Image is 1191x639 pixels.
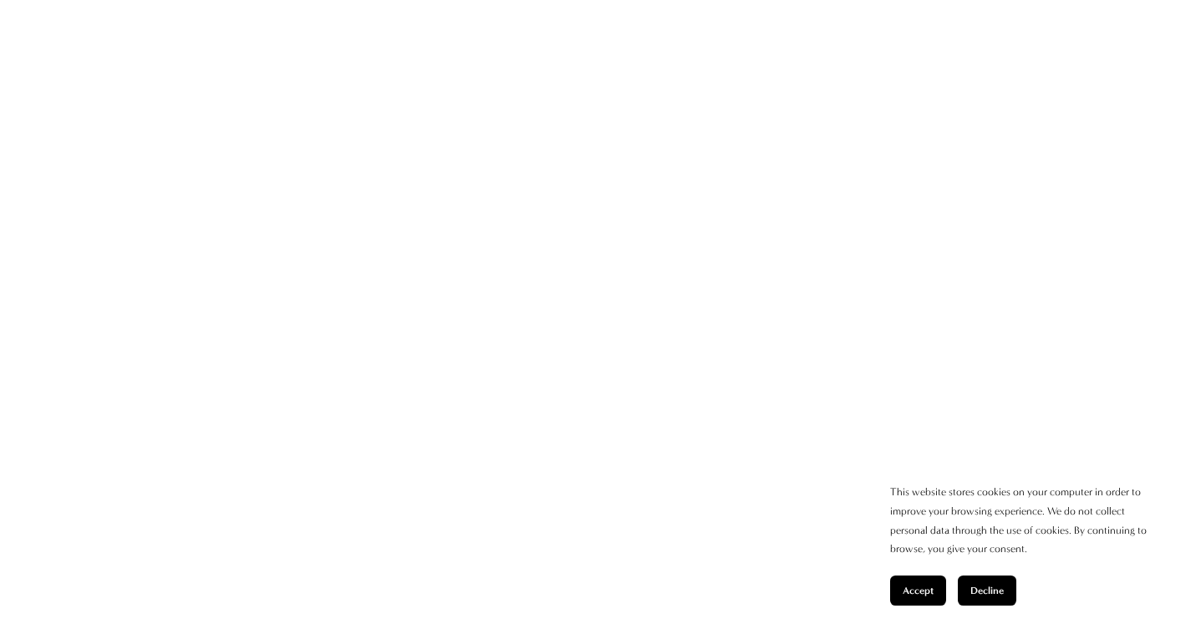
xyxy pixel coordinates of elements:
p: This website stores cookies on your computer in order to improve your browsing experience. We do ... [890,483,1158,559]
span: Accept [903,585,934,596]
section: Cookie banner [873,466,1174,622]
button: Accept [890,576,946,606]
button: Decline [958,576,1016,606]
span: Decline [970,585,1004,596]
